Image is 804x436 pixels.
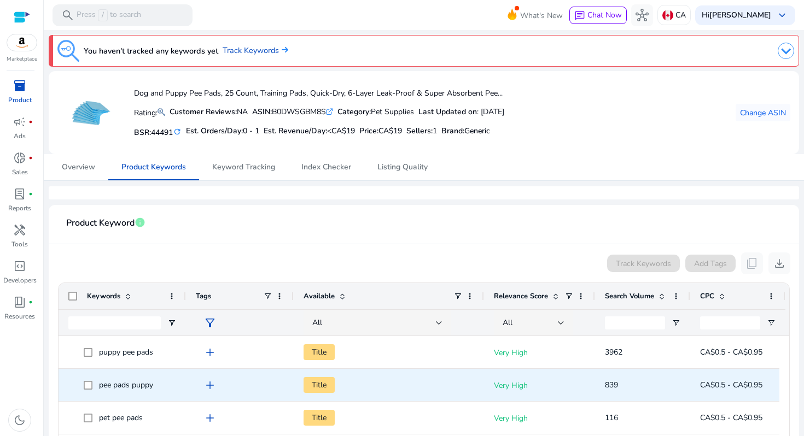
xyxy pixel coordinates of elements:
[87,291,120,301] span: Keywords
[28,192,33,196] span: fiber_manual_record
[99,347,153,357] span: puppy pee pads
[778,43,794,59] img: dropdown-arrow.svg
[662,10,673,21] img: ca.svg
[70,92,111,133] img: 41jZ8DMVsGL.jpg
[28,300,33,304] span: fiber_manual_record
[767,319,776,327] button: Open Filter Menu
[702,11,771,19] p: Hi
[337,106,414,117] div: Pet Supplies
[377,163,428,171] span: Listing Quality
[574,10,585,21] span: chat
[304,410,335,426] span: Title
[212,163,275,171] span: Keyword Tracking
[167,319,176,327] button: Open Filter Menu
[8,95,32,105] p: Product
[279,46,288,53] img: arrow-right.svg
[252,106,333,117] div: B0DWSGBM8S
[503,317,512,328] span: All
[28,120,33,124] span: fiber_manual_record
[7,55,37,63] p: Marketplace
[173,127,182,137] mat-icon: refresh
[768,252,790,274] button: download
[13,151,26,164] span: donut_small
[700,291,714,301] span: CPC
[170,107,237,117] b: Customer Reviews:
[605,291,654,301] span: Search Volume
[494,374,585,397] p: Very High
[4,311,35,321] p: Resources
[243,126,259,136] span: 0 - 1
[773,257,786,270] span: download
[337,107,371,117] b: Category:
[203,316,217,329] span: filter_alt
[13,414,26,427] span: dark_mode
[66,214,135,233] span: Product Keyword
[134,126,182,138] h5: BSR:
[252,107,272,117] b: ASIN:
[7,34,37,51] img: amazon.svg
[57,40,79,62] img: keyword-tracking.svg
[13,187,26,201] span: lab_profile
[359,127,402,136] h5: Price:
[68,316,161,329] input: Keywords Filter Input
[13,115,26,128] span: campaign
[134,105,165,119] p: Rating:
[700,316,760,329] input: CPC Filter Input
[151,127,173,138] span: 44491
[12,167,28,177] p: Sales
[418,107,477,117] b: Last Updated on
[304,377,335,393] span: Title
[700,413,762,423] span: CA$0.5 - CA$0.95
[84,44,218,57] h3: You haven't tracked any keywords yet
[98,9,108,21] span: /
[203,411,217,425] span: add
[13,296,26,309] span: book_4
[709,10,771,20] b: [PERSON_NAME]
[700,380,762,390] span: CA$0.5 - CA$0.95
[441,127,490,136] h5: :
[196,291,211,301] span: Tags
[301,163,351,171] span: Index Checker
[441,126,463,136] span: Brand
[99,413,143,423] span: pet pee pads
[700,347,762,357] span: CA$0.5 - CA$0.95
[134,89,504,98] h4: Dog and Puppy Pee Pads, 25 Count, Training Pads, Quick-Dry, 6-Layer Leak-Proof & Super Absorbent ...
[3,275,37,285] p: Developers
[494,407,585,429] p: Very High
[776,9,789,22] span: keyboard_arrow_down
[631,4,653,26] button: hub
[605,380,618,390] span: 839
[99,380,153,390] span: pee pads puppy
[186,127,259,136] h5: Est. Orders/Day:
[304,291,335,301] span: Available
[740,107,786,119] span: Change ASIN
[672,319,680,327] button: Open Filter Menu
[494,291,548,301] span: Relevance Score
[13,79,26,92] span: inventory_2
[494,341,585,364] p: Very High
[605,413,618,423] span: 116
[77,9,141,21] p: Press to search
[736,104,790,121] button: Change ASIN
[520,6,563,25] span: What's New
[406,127,437,136] h5: Sellers:
[636,9,649,22] span: hub
[327,126,355,136] span: <CA$19
[378,126,402,136] span: CA$19
[223,45,288,57] a: Track Keywords
[605,316,665,329] input: Search Volume Filter Input
[121,163,186,171] span: Product Keywords
[464,126,490,136] span: Generic
[14,131,26,141] p: Ads
[264,127,355,136] h5: Est. Revenue/Day:
[170,106,248,117] div: NA
[203,346,217,359] span: add
[569,7,627,24] button: chatChat Now
[304,344,335,360] span: Title
[433,126,437,136] span: 1
[203,379,217,392] span: add
[13,223,26,237] span: handyman
[61,9,74,22] span: search
[605,347,622,357] span: 3962
[418,106,504,117] div: : [DATE]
